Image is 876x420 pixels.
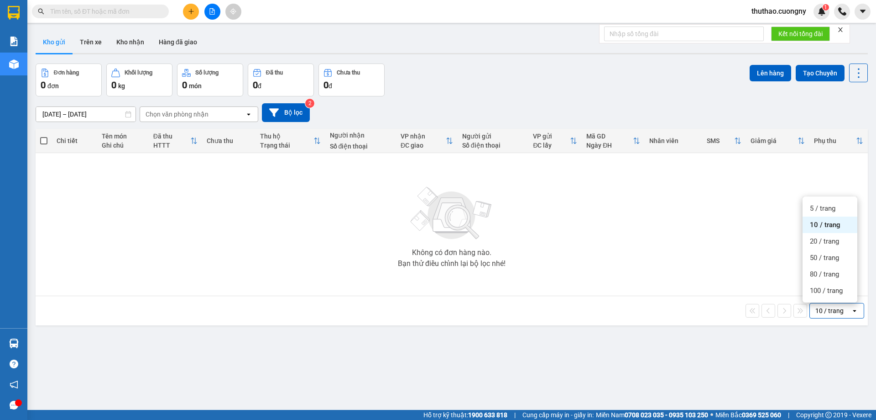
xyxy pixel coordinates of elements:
[823,4,829,11] sup: 1
[810,286,843,295] span: 100 / trang
[36,107,136,122] input: Select a date range.
[586,142,633,149] div: Ngày ĐH
[825,412,832,418] span: copyright
[153,133,190,140] div: Đã thu
[533,142,570,149] div: ĐC lấy
[771,27,830,41] button: Kết nối tổng đài
[462,133,524,140] div: Người gửi
[118,82,125,90] span: kg
[73,31,109,53] button: Trên xe
[803,197,857,303] ul: Menu
[818,7,826,16] img: icon-new-feature
[248,64,314,96] button: Đã thu0đ
[625,411,708,419] strong: 0708 023 035 - 0935 103 250
[146,110,209,119] div: Chọn văn phòng nhận
[10,360,18,368] span: question-circle
[514,410,516,420] span: |
[586,133,633,140] div: Mã GD
[810,220,840,229] span: 10 / trang
[715,410,781,420] span: Miền Bắc
[330,143,392,150] div: Số điện thoại
[778,29,823,39] span: Kết nối tổng đài
[102,142,144,149] div: Ghi chú
[582,129,645,153] th: Toggle SortBy
[266,69,283,76] div: Đã thu
[337,69,360,76] div: Chưa thu
[47,82,59,90] span: đơn
[859,7,867,16] span: caret-down
[750,65,791,81] button: Lên hàng
[36,31,73,53] button: Kho gửi
[649,137,698,144] div: Nhân viên
[707,137,734,144] div: SMS
[102,133,144,140] div: Tên món
[230,8,236,15] span: aim
[742,411,781,419] strong: 0369 525 060
[189,82,202,90] span: món
[462,142,524,149] div: Số điện thoại
[195,69,219,76] div: Số lượng
[10,401,18,409] span: message
[330,132,392,139] div: Người nhận
[751,137,798,144] div: Giảm giá
[177,64,243,96] button: Số lượng0món
[528,129,582,153] th: Toggle SortBy
[106,64,172,96] button: Khối lượng0kg
[50,6,158,16] input: Tìm tên, số ĐT hoặc mã đơn
[396,129,458,153] th: Toggle SortBy
[57,137,93,144] div: Chi tiết
[323,80,328,90] span: 0
[260,142,313,149] div: Trạng thái
[810,204,835,213] span: 5 / trang
[111,80,116,90] span: 0
[710,413,713,417] span: ⚪️
[262,103,310,122] button: Bộ lọc
[258,82,261,90] span: đ
[9,339,19,348] img: warehouse-icon
[423,410,507,420] span: Hỗ trợ kỹ thuật:
[36,64,102,96] button: Đơn hàng0đơn
[809,129,867,153] th: Toggle SortBy
[855,4,871,20] button: caret-down
[533,133,570,140] div: VP gửi
[468,411,507,419] strong: 1900 633 818
[188,8,194,15] span: plus
[225,4,241,20] button: aim
[796,65,845,81] button: Tạo Chuyến
[401,133,446,140] div: VP nhận
[401,142,446,149] div: ĐC giao
[109,31,151,53] button: Kho nhận
[837,27,844,33] span: close
[328,82,332,90] span: đ
[9,59,19,69] img: warehouse-icon
[412,249,491,256] div: Không có đơn hàng nào.
[245,111,252,118] svg: open
[153,142,190,149] div: HTTT
[9,37,19,46] img: solution-icon
[318,64,385,96] button: Chưa thu0đ
[398,260,506,267] div: Bạn thử điều chỉnh lại bộ lọc nhé!
[149,129,202,153] th: Toggle SortBy
[810,237,839,246] span: 20 / trang
[744,5,813,17] span: thuthao.cuongny
[746,129,809,153] th: Toggle SortBy
[54,69,79,76] div: Đơn hàng
[815,306,844,315] div: 10 / trang
[838,7,846,16] img: phone-icon
[38,8,44,15] span: search
[406,181,497,245] img: svg+xml;base64,PHN2ZyBjbGFzcz0ibGlzdC1wbHVnX19zdmciIHhtbG5zPSJodHRwOi8vd3d3LnczLm9yZy8yMDAwL3N2Zy...
[788,410,789,420] span: |
[260,133,313,140] div: Thu hộ
[125,69,152,76] div: Khối lượng
[183,4,199,20] button: plus
[209,8,215,15] span: file-add
[41,80,46,90] span: 0
[814,137,855,144] div: Phụ thu
[604,27,764,41] input: Nhập số tổng đài
[207,137,251,144] div: Chưa thu
[305,99,314,108] sup: 2
[596,410,708,420] span: Miền Nam
[851,307,858,314] svg: open
[182,80,187,90] span: 0
[204,4,220,20] button: file-add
